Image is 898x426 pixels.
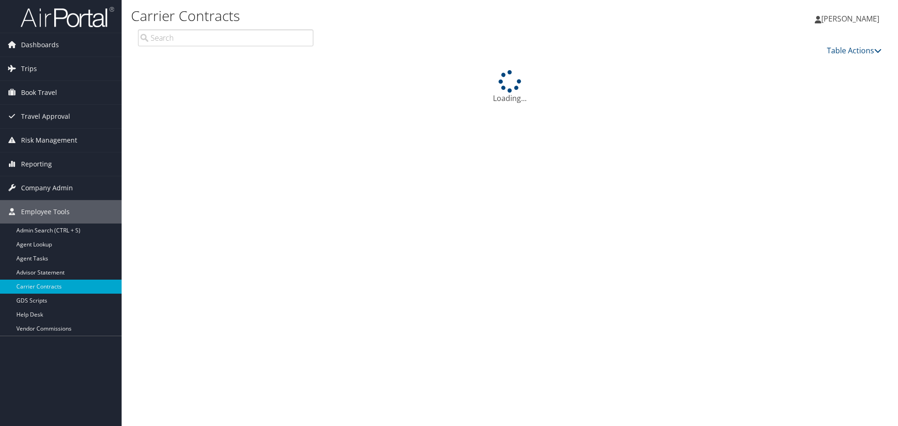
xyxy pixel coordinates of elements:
[827,45,882,56] a: Table Actions
[21,81,57,104] span: Book Travel
[815,5,889,33] a: [PERSON_NAME]
[21,129,77,152] span: Risk Management
[131,6,636,26] h1: Carrier Contracts
[21,105,70,128] span: Travel Approval
[21,33,59,57] span: Dashboards
[131,70,889,104] div: Loading...
[21,152,52,176] span: Reporting
[21,57,37,80] span: Trips
[21,6,114,28] img: airportal-logo.png
[138,29,313,46] input: Search
[21,200,70,224] span: Employee Tools
[821,14,879,24] span: [PERSON_NAME]
[21,176,73,200] span: Company Admin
